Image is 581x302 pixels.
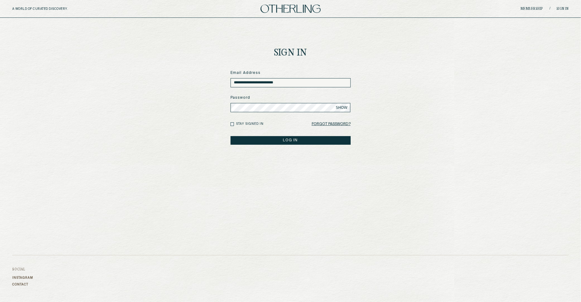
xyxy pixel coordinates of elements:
a: Forgot Password? [312,120,351,128]
span: SHOW [336,105,348,110]
a: Membership [521,7,544,11]
span: / [550,6,551,11]
button: LOG IN [231,136,351,145]
label: Email Address [231,70,351,76]
label: Password [231,95,351,101]
img: logo [261,5,321,13]
label: Stay signed in [236,122,264,126]
h3: Social [12,268,33,271]
a: Sign in [557,7,569,11]
a: Instagram [12,276,33,280]
a: Contact [12,283,33,286]
h1: Sign In [274,48,307,58]
h5: A WORLD OF CURATED DISCOVERY. [12,7,95,11]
